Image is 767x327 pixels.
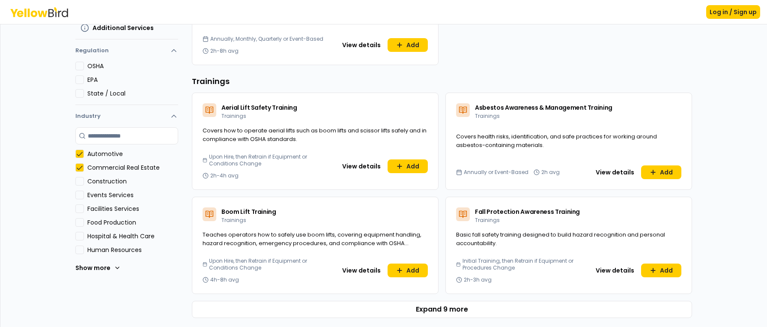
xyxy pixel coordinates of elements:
span: Trainings [475,112,500,120]
label: State / Local [87,89,178,98]
label: Construction [87,177,178,186]
button: Add [641,264,681,277]
button: View details [591,165,639,179]
span: Trainings [221,112,246,120]
span: Covers how to operate aerial lifts such as boom lifts and scissor lifts safely and in compliance ... [203,126,427,143]
label: EPA [87,75,178,84]
span: Aerial Lift Safety Training [221,103,297,112]
label: Food Production [87,218,178,227]
span: Fall Protection Awareness Training [475,207,580,216]
button: Add [388,159,428,173]
button: View details [337,38,386,52]
span: Covers health risks, identification, and safe practices for working around asbestos-containing ma... [456,132,657,149]
span: Teaches operators how to safely use boom lifts, covering equipment handling, hazard recognition, ... [203,231,421,255]
span: Additional Services [93,24,154,32]
button: Regulation [75,43,178,62]
span: 2h-4h avg [210,172,239,179]
button: Industry [75,105,178,127]
label: Commercial Real Estate [87,163,178,172]
div: Regulation [75,62,178,105]
label: Facilities Services [87,204,178,213]
span: Upon Hire, then Retrain if Equipment or Conditions Change [209,153,334,167]
button: Log in / Sign up [706,5,760,19]
span: Trainings [475,216,500,224]
span: 4h-8h avg [210,276,239,283]
span: 2h-8h avg [210,48,239,54]
button: Show more [75,259,121,276]
span: Basic fall safety training designed to build hazard recognition and personal accountability. [456,231,665,247]
button: Additional Services [75,20,178,36]
span: Proactively identify and correct workplace hazards with an expert-led safety walkthrough. [203,9,415,25]
button: Expand 9 more [192,301,692,318]
span: Annually, Monthly, Quarterly or Event-Based [210,36,323,42]
span: Asbestos Awareness & Management Training [475,103,612,112]
button: Add [388,38,428,52]
label: Events Services [87,191,178,199]
label: Hospital & Health Care [87,232,178,240]
span: 2h-3h avg [464,276,492,283]
label: OSHA [87,62,178,70]
label: Human Resources [87,246,178,254]
span: Initial Training, then Retrain if Equipment or Procedures Change [463,258,587,271]
span: Annually or Event-Based [464,169,528,176]
button: View details [337,264,386,277]
span: 2h avg [541,169,560,176]
span: Trainings [221,216,246,224]
span: Boom Lift Training [221,207,276,216]
button: View details [591,264,639,277]
button: Add [641,165,681,179]
h3: Trainings [192,75,692,87]
button: View details [337,159,386,173]
button: Add [388,264,428,277]
div: Industry [75,127,178,283]
label: Automotive [87,150,178,158]
span: Upon Hire, then Retrain if Equipment or Conditions Change [209,258,334,271]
